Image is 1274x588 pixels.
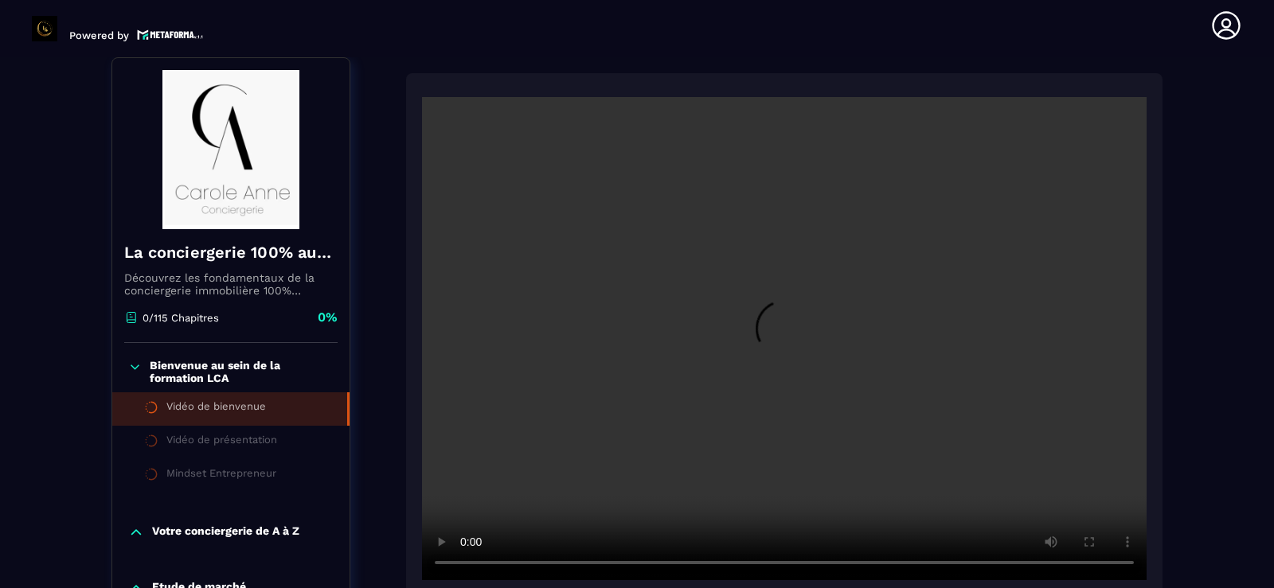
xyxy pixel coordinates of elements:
img: banner [124,70,338,229]
div: Vidéo de présentation [166,434,277,451]
p: Découvrez les fondamentaux de la conciergerie immobilière 100% automatisée. Cette formation est c... [124,271,338,297]
div: Vidéo de bienvenue [166,400,266,418]
img: logo-branding [32,16,57,41]
h4: La conciergerie 100% automatisée [124,241,338,263]
p: Powered by [69,29,129,41]
p: Votre conciergerie de A à Z [152,524,299,540]
p: 0/115 Chapitres [143,312,219,324]
p: Bienvenue au sein de la formation LCA [150,359,334,384]
div: Mindset Entrepreneur [166,467,276,485]
p: 0% [318,309,338,326]
img: logo [137,28,204,41]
